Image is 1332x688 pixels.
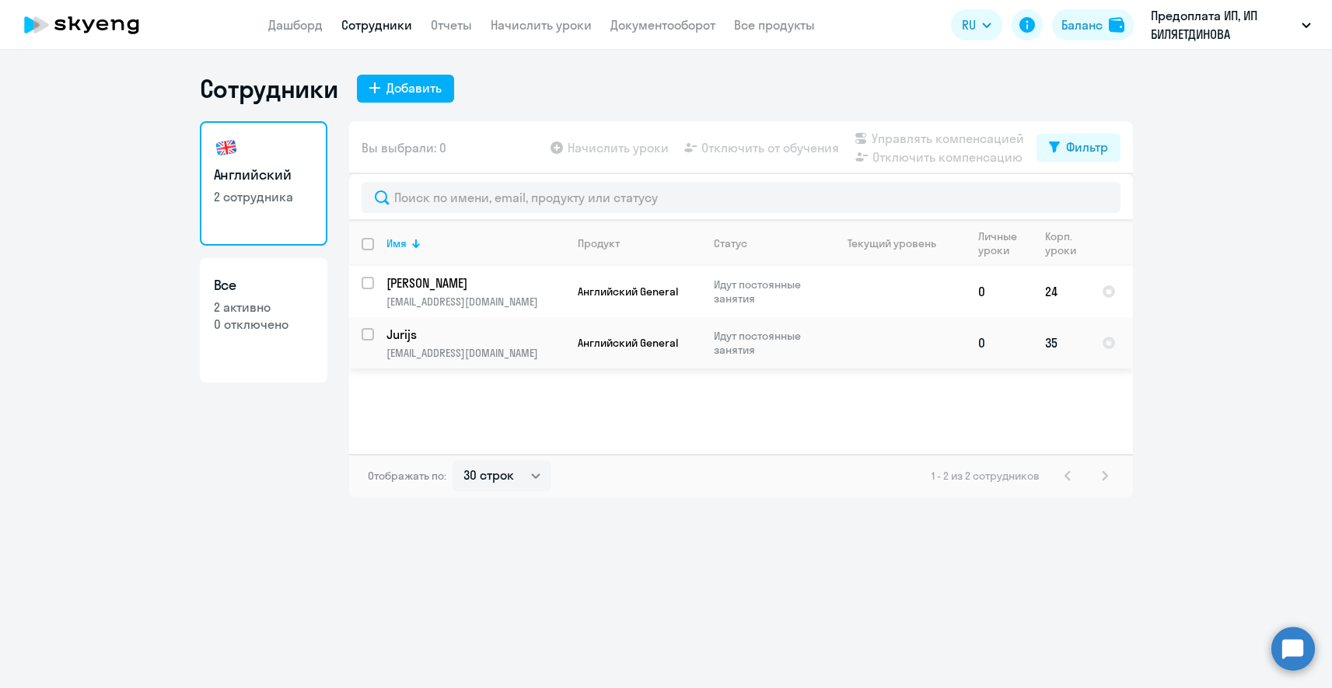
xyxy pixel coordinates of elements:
td: 24 [1033,266,1089,317]
a: Английский2 сотрудника [200,121,327,246]
p: [EMAIL_ADDRESS][DOMAIN_NAME] [386,295,565,309]
a: Документооборот [610,17,715,33]
div: Баланс [1061,16,1103,34]
p: 0 отключено [214,316,313,333]
p: [PERSON_NAME] [386,274,562,292]
button: Предоплата ИП, ИП БИЛЯЕТДИНОВА [PERSON_NAME] [1143,6,1319,44]
div: Личные уроки [978,229,1018,257]
a: Сотрудники [341,17,412,33]
img: balance [1109,17,1124,33]
button: Фильтр [1037,134,1120,162]
span: 1 - 2 из 2 сотрудников [932,469,1040,483]
div: Статус [714,236,820,250]
p: 2 активно [214,299,313,316]
div: Имя [386,236,565,250]
div: Корп. уроки [1045,229,1076,257]
span: RU [962,16,976,34]
input: Поиск по имени, email, продукту или статусу [362,182,1120,213]
p: [EMAIL_ADDRESS][DOMAIN_NAME] [386,346,565,360]
a: Отчеты [431,17,472,33]
h3: Все [214,275,313,295]
p: 2 сотрудника [214,188,313,205]
button: Добавить [357,75,454,103]
p: Идут постоянные занятия [714,329,820,357]
div: Имя [386,236,407,250]
h3: Английский [214,165,313,185]
div: Статус [714,236,747,250]
span: Английский General [578,285,678,299]
span: Отображать по: [368,469,446,483]
div: Добавить [386,79,442,97]
div: Корп. уроки [1045,229,1089,257]
button: Балансbalance [1052,9,1134,40]
td: 0 [966,266,1033,317]
button: RU [951,9,1002,40]
div: Текущий уровень [834,236,965,250]
a: Начислить уроки [491,17,592,33]
div: Продукт [578,236,701,250]
span: Английский General [578,336,678,350]
div: Фильтр [1066,138,1108,156]
td: 0 [966,317,1033,368]
img: english [214,135,239,160]
a: [PERSON_NAME] [386,274,565,292]
p: Jurijs [386,326,562,343]
a: Все продукты [734,17,815,33]
td: 35 [1033,317,1089,368]
a: Все2 активно0 отключено [200,258,327,382]
p: Предоплата ИП, ИП БИЛЯЕТДИНОВА [PERSON_NAME] [1151,6,1295,44]
a: Дашборд [268,17,323,33]
a: Jurijs [386,326,565,343]
p: Идут постоянные занятия [714,278,820,306]
h1: Сотрудники [200,73,338,104]
span: Вы выбрали: 0 [362,138,446,157]
div: Продукт [578,236,620,250]
div: Личные уроки [978,229,1032,257]
div: Текущий уровень [848,236,936,250]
